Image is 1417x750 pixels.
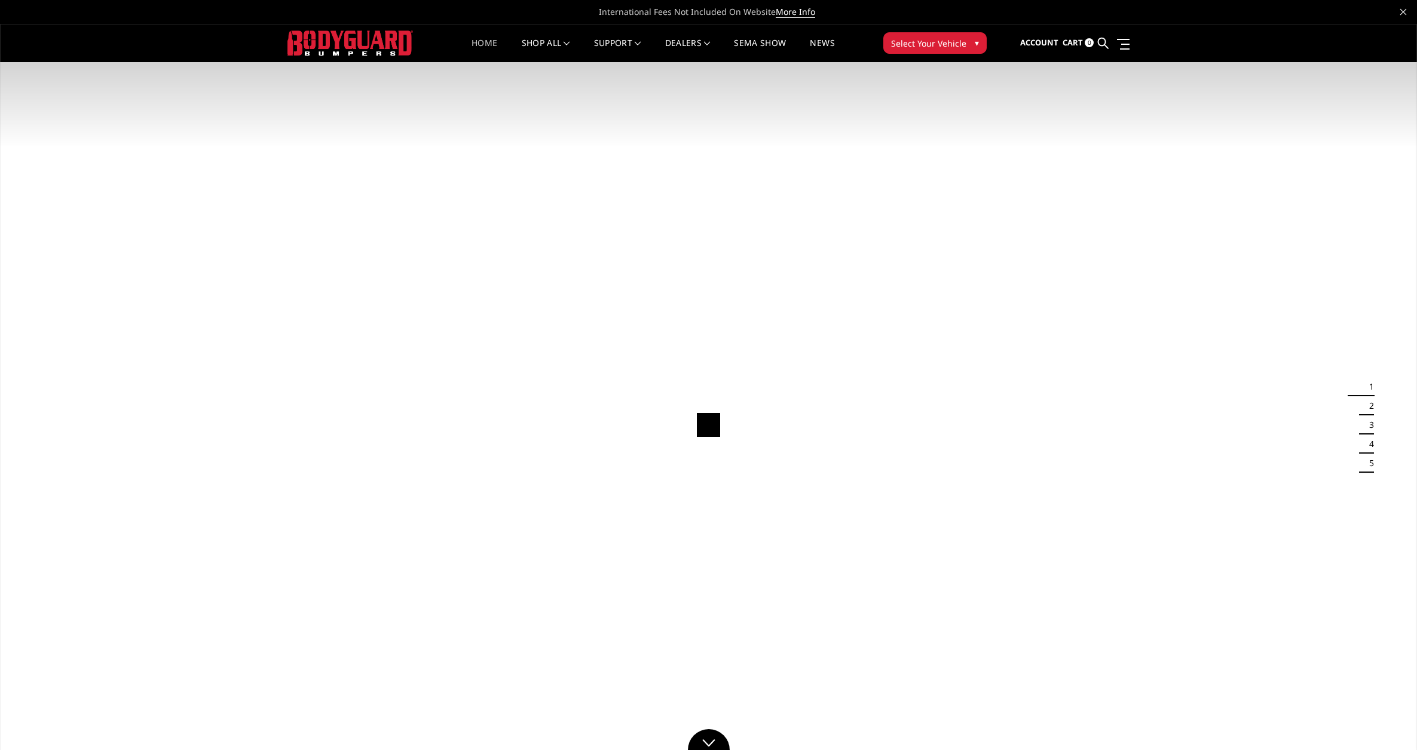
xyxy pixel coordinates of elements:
[287,30,413,55] img: BODYGUARD BUMPERS
[522,39,570,62] a: shop all
[1362,434,1374,454] button: 4 of 5
[734,39,786,62] a: SEMA Show
[810,39,834,62] a: News
[1020,27,1058,59] a: Account
[1362,377,1374,396] button: 1 of 5
[1362,415,1374,434] button: 3 of 5
[1085,38,1094,47] span: 0
[472,39,497,62] a: Home
[975,36,979,49] span: ▾
[776,6,815,18] a: More Info
[1362,396,1374,415] button: 2 of 5
[891,37,966,50] span: Select Your Vehicle
[688,729,730,750] a: Click to Down
[665,39,711,62] a: Dealers
[1362,454,1374,473] button: 5 of 5
[594,39,641,62] a: Support
[1020,37,1058,48] span: Account
[1063,27,1094,59] a: Cart 0
[1063,37,1083,48] span: Cart
[883,32,987,54] button: Select Your Vehicle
